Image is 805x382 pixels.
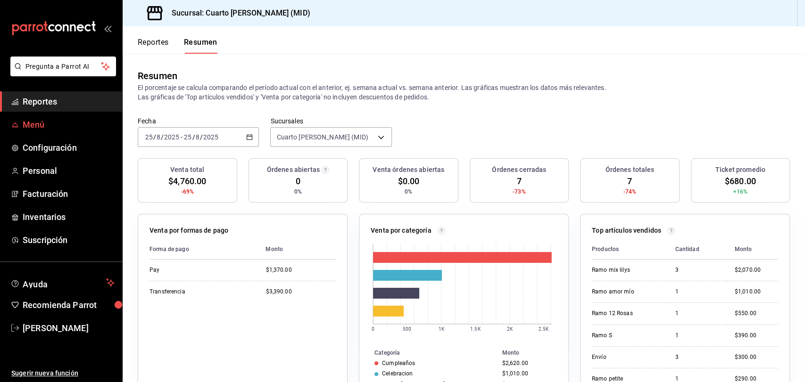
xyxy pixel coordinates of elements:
text: 2K [507,326,513,332]
span: $680.00 [725,175,756,187]
div: 1 [675,309,720,317]
div: $300.00 [735,353,778,361]
div: $3,390.00 [266,288,336,296]
div: navigation tabs [138,38,217,54]
input: -- [145,133,153,141]
span: 7 [627,175,632,187]
div: Ramo amor mío [592,288,660,296]
span: Personal [23,164,115,177]
span: / [192,133,195,141]
div: Celebracion [382,370,413,377]
span: Menú [23,118,115,131]
input: ---- [164,133,180,141]
p: Venta por formas de pago [149,226,228,236]
div: 1 [675,332,720,340]
span: / [200,133,203,141]
h3: Órdenes totales [605,165,654,175]
div: $1,010.00 [735,288,778,296]
text: 500 [403,326,411,332]
div: 3 [675,353,720,361]
th: Monto [727,239,778,260]
div: Envío [592,353,660,361]
p: El porcentaje se calcula comparando el período actual con el anterior, ej. semana actual vs. sema... [138,83,790,102]
span: 0 [296,175,300,187]
span: - [181,133,183,141]
span: -73% [513,187,526,196]
span: Sugerir nueva función [11,368,115,378]
th: Categoría [359,348,498,358]
span: +16% [733,187,747,196]
div: $550.00 [735,309,778,317]
span: -74% [623,187,636,196]
span: [PERSON_NAME] [23,322,115,334]
text: 2.5K [539,326,549,332]
a: Pregunta a Parrot AI [7,68,116,78]
th: Monto [258,239,336,260]
th: Cantidad [668,239,727,260]
span: / [153,133,156,141]
h3: Venta total [170,165,204,175]
th: Forma de pago [149,239,258,260]
button: Resumen [184,38,217,54]
div: Resumen [138,69,177,83]
div: Cumpleaños [382,360,415,366]
span: Ayuda [23,277,102,288]
div: Transferencia [149,288,244,296]
text: 1.5K [470,326,481,332]
span: 7 [517,175,522,187]
input: ---- [203,133,219,141]
span: Recomienda Parrot [23,299,115,311]
h3: Sucursal: Cuarto [PERSON_NAME] (MID) [164,8,310,19]
th: Monto [498,348,568,358]
span: Inventarios [23,211,115,223]
div: $2,620.00 [502,360,553,366]
div: Pay [149,266,244,274]
span: Suscripción [23,234,115,246]
label: Sucursales [270,118,391,124]
span: Pregunta a Parrot AI [25,62,101,72]
input: -- [195,133,200,141]
div: Ramo 12 Rosas [592,309,660,317]
p: Top artículos vendidos [592,226,661,236]
h3: Venta órdenes abiertas [373,165,444,175]
div: $1,010.00 [502,370,553,377]
span: Facturación [23,187,115,200]
input: -- [156,133,161,141]
span: Configuración [23,141,115,154]
text: 1K [439,326,445,332]
button: Reportes [138,38,169,54]
th: Productos [592,239,668,260]
div: $390.00 [735,332,778,340]
span: 0% [294,187,302,196]
h3: Ticket promedio [715,165,765,175]
p: Venta por categoría [371,226,432,236]
div: 1 [675,288,720,296]
span: $0.00 [398,175,419,187]
button: open_drawer_menu [104,24,111,32]
text: 0 [372,326,374,332]
div: Ramo S [592,332,660,340]
span: Reportes [23,95,115,108]
span: / [161,133,164,141]
div: 3 [675,266,720,274]
span: Cuarto [PERSON_NAME] (MID) [276,132,368,142]
span: -69% [181,187,194,196]
div: Ramo mix lilys [592,266,660,274]
input: -- [183,133,192,141]
h3: Órdenes cerradas [492,165,546,175]
span: $4,760.00 [168,175,206,187]
div: $1,370.00 [266,266,336,274]
span: 0% [405,187,412,196]
div: $2,070.00 [735,266,778,274]
label: Fecha [138,118,259,124]
h3: Órdenes abiertas [267,165,320,175]
button: Pregunta a Parrot AI [10,57,116,76]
